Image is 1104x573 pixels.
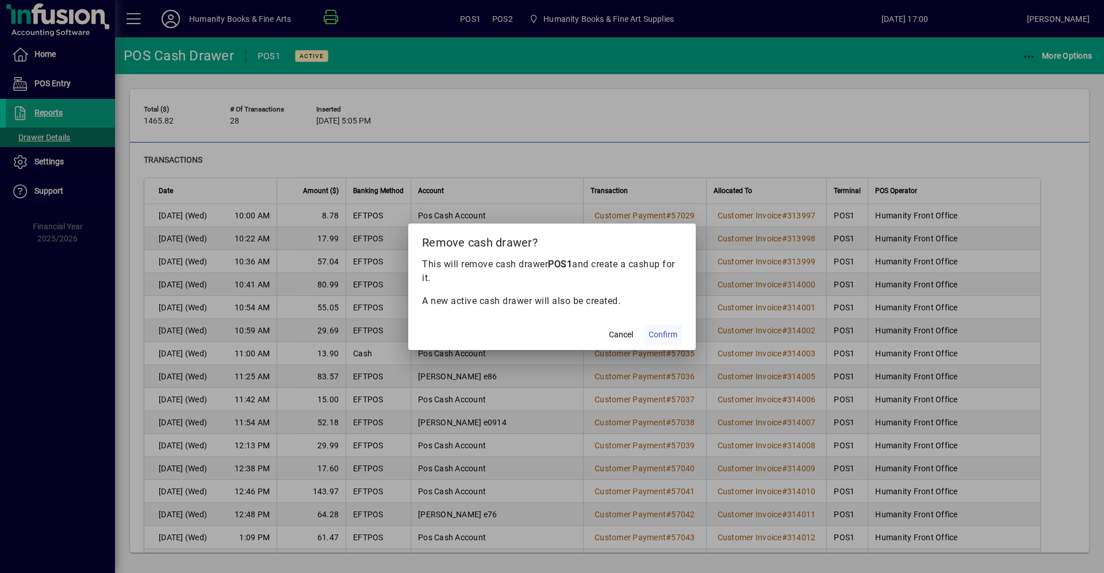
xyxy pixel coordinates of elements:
span: Cancel [609,329,633,341]
h2: Remove cash drawer? [408,224,696,257]
button: Cancel [603,325,639,345]
span: Confirm [649,329,677,341]
button: Confirm [644,325,682,345]
p: A new active cash drawer will also be created. [422,294,682,308]
p: This will remove cash drawer and create a cashup for it. [422,257,682,285]
b: POS1 [548,259,572,270]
